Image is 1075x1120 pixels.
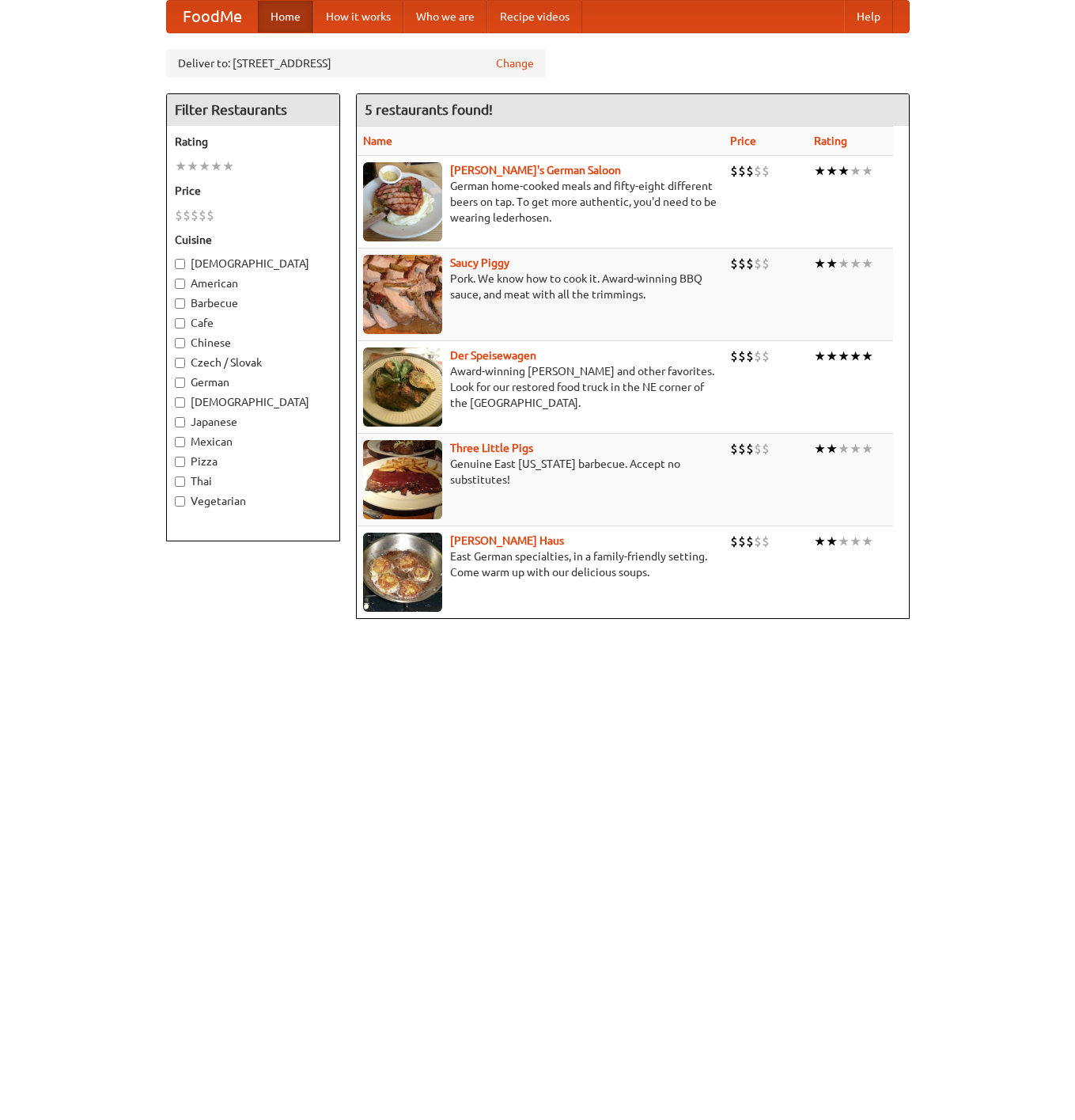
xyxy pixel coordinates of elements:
[175,374,331,390] label: German
[167,1,258,32] a: FoodMe
[313,1,403,32] a: How it works
[363,135,392,147] a: Name
[814,135,847,147] a: Rating
[746,440,754,457] li: $
[746,533,754,550] li: $
[730,533,738,550] li: $
[363,533,442,612] img: kohlhaus.jpg
[175,473,331,489] label: Thai
[487,1,582,32] a: Recipe videos
[175,232,331,248] h5: Cuisine
[762,533,770,550] li: $
[363,178,717,226] p: German home-cooked meals and fifty-eight different beers on tap. To get more authentic, you'd nee...
[363,271,717,302] p: Pork. We know how to cook it. Award-winning BBQ sauce, and meat with all the trimmings.
[166,49,546,78] div: Deliver to: [STREET_ADDRESS]
[730,347,738,365] li: $
[175,335,331,351] label: Chinese
[738,533,746,550] li: $
[175,318,185,328] input: Cafe
[814,440,826,457] li: ★
[206,207,214,224] li: $
[175,315,331,331] label: Cafe
[738,255,746,272] li: $
[826,440,838,457] li: ★
[450,164,621,177] a: [PERSON_NAME]'s German Saloon
[754,533,762,550] li: $
[363,347,442,427] img: speisewagen.jpg
[861,255,873,272] li: ★
[762,255,770,272] li: $
[363,549,717,580] p: East German specialties, in a family-friendly setting. Come warm up with our delicious soups.
[403,1,487,32] a: Who we are
[363,162,442,241] img: esthers.jpg
[861,440,873,457] li: ★
[496,55,534,71] a: Change
[814,162,826,180] li: ★
[191,207,199,224] li: $
[175,437,185,447] input: Mexican
[838,255,850,272] li: ★
[175,414,331,430] label: Japanese
[175,183,331,199] h5: Price
[746,255,754,272] li: $
[826,347,838,365] li: ★
[850,255,861,272] li: ★
[183,207,191,224] li: $
[730,440,738,457] li: $
[754,162,762,180] li: $
[175,358,185,368] input: Czech / Slovak
[450,256,509,269] b: Saucy Piggy
[850,347,861,365] li: ★
[175,338,185,348] input: Chinese
[175,158,187,175] li: ★
[814,533,826,550] li: ★
[746,347,754,365] li: $
[838,162,850,180] li: ★
[738,162,746,180] li: $
[175,259,185,269] input: [DEMOGRAPHIC_DATA]
[826,255,838,272] li: ★
[258,1,313,32] a: Home
[199,207,206,224] li: $
[844,1,893,32] a: Help
[365,102,493,117] ng-pluralize: 5 restaurants found!
[730,162,738,180] li: $
[738,440,746,457] li: $
[363,363,717,411] p: Award-winning [PERSON_NAME] and other favorites. Look for our restored food truck in the NE corne...
[167,94,339,126] h4: Filter Restaurants
[738,347,746,365] li: $
[175,275,331,291] label: American
[175,298,185,309] input: Barbecue
[210,158,222,175] li: ★
[450,534,564,547] a: [PERSON_NAME] Haus
[175,434,331,450] label: Mexican
[450,442,533,454] a: Three Little Pigs
[175,134,331,150] h5: Rating
[363,456,717,488] p: Genuine East [US_STATE] barbecue. Accept no substitutes!
[175,378,185,388] input: German
[175,417,185,427] input: Japanese
[850,533,861,550] li: ★
[762,347,770,365] li: $
[730,135,756,147] a: Price
[450,349,536,362] a: Der Speisewagen
[175,493,331,509] label: Vegetarian
[762,162,770,180] li: $
[363,255,442,334] img: saucy.jpg
[850,440,861,457] li: ★
[175,355,331,370] label: Czech / Slovak
[850,162,861,180] li: ★
[175,295,331,311] label: Barbecue
[730,255,738,272] li: $
[199,158,210,175] li: ★
[861,533,873,550] li: ★
[175,394,331,410] label: [DEMOGRAPHIC_DATA]
[754,347,762,365] li: $
[838,347,850,365] li: ★
[861,347,873,365] li: ★
[175,454,331,469] label: Pizza
[826,533,838,550] li: ★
